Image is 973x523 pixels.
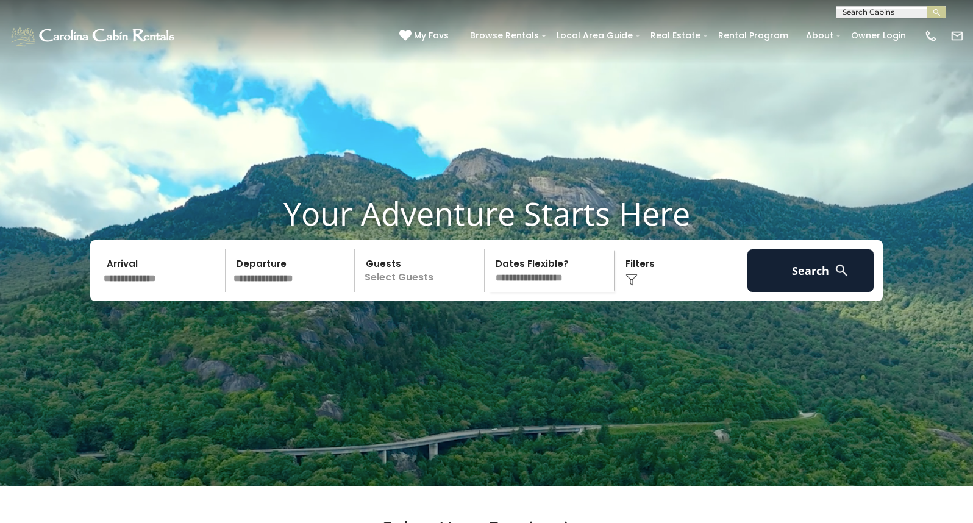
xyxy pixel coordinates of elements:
img: White-1-1-2.png [9,24,178,48]
a: My Favs [399,29,452,43]
img: phone-regular-white.png [924,29,938,43]
a: Browse Rentals [464,26,545,45]
a: Owner Login [845,26,912,45]
button: Search [747,249,874,292]
a: Rental Program [712,26,794,45]
a: About [800,26,839,45]
img: mail-regular-white.png [950,29,964,43]
img: filter--v1.png [625,274,638,286]
p: Select Guests [358,249,484,292]
h1: Your Adventure Starts Here [9,194,964,232]
img: search-regular-white.png [834,263,849,278]
a: Real Estate [644,26,707,45]
a: Local Area Guide [551,26,639,45]
span: My Favs [414,29,449,42]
